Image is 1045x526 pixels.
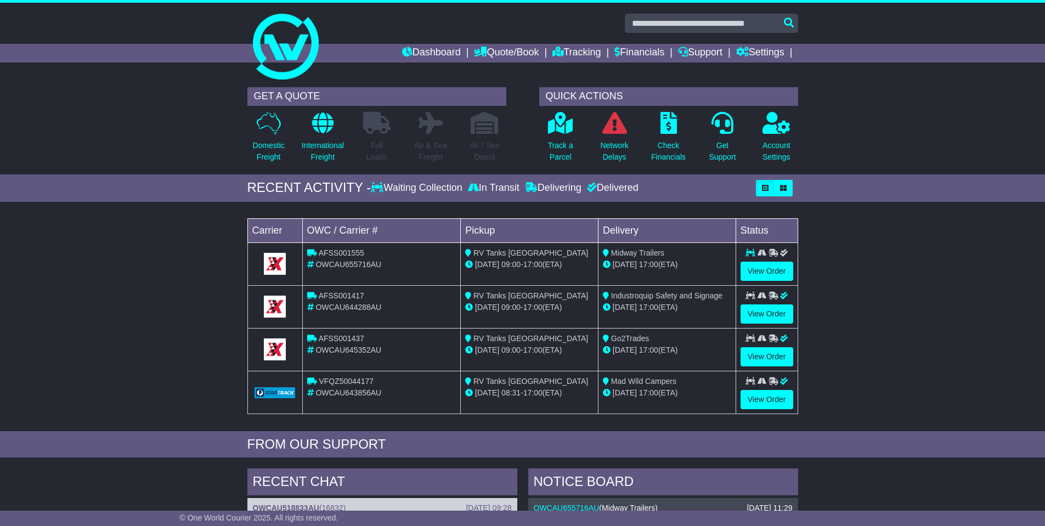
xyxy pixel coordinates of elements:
[548,140,573,163] p: Track a Parcel
[501,303,521,312] span: 09:00
[465,259,594,270] div: - (ETA)
[252,140,284,163] p: Domestic Freight
[539,87,798,106] div: QUICK ACTIONS
[613,346,637,354] span: [DATE]
[614,44,664,63] a: Financials
[603,302,731,313] div: (ETA)
[639,346,658,354] span: 17:00
[315,346,381,354] span: OWCAU645352AU
[603,387,731,399] div: (ETA)
[741,347,793,366] a: View Order
[523,303,543,312] span: 17:00
[600,140,628,163] p: Network Delays
[611,377,676,386] span: Mad Wild Campers
[534,504,793,513] div: ( )
[302,218,461,242] td: OWC / Carrier #
[613,388,637,397] span: [DATE]
[611,334,649,343] span: Go2Trades
[762,140,790,163] p: Account Settings
[247,218,302,242] td: Carrier
[264,296,286,318] img: GetCarrierServiceLogo
[180,513,338,522] span: © One World Courier 2025. All rights reserved.
[708,111,736,169] a: GetSupport
[255,387,296,398] img: GetCarrierServiceLogo
[639,260,658,269] span: 17:00
[639,303,658,312] span: 17:00
[475,346,499,354] span: [DATE]
[747,504,792,513] div: [DATE] 11:29
[474,44,539,63] a: Quote/Book
[363,140,391,163] p: Full Loads
[247,180,371,196] div: RECENT ACTIVITY -
[302,140,344,163] p: International Freight
[264,253,286,275] img: GetCarrierServiceLogo
[651,140,686,163] p: Check Financials
[523,388,543,397] span: 17:00
[470,140,500,163] p: Air / Sea Depot
[475,303,499,312] span: [DATE]
[639,388,658,397] span: 17:00
[315,388,381,397] span: OWCAU643856AU
[402,44,461,63] a: Dashboard
[584,182,639,194] div: Delivered
[315,303,381,312] span: OWCAU644288AU
[301,111,344,169] a: InternationalFreight
[522,182,584,194] div: Delivering
[473,377,588,386] span: RV Tanks [GEOGRAPHIC_DATA]
[501,346,521,354] span: 09:00
[600,111,629,169] a: NetworkDelays
[252,111,285,169] a: DomesticFreight
[741,304,793,324] a: View Order
[528,468,798,498] div: NOTICE BOARD
[613,260,637,269] span: [DATE]
[736,218,798,242] td: Status
[247,437,798,453] div: FROM OUR SUPPORT
[473,291,588,300] span: RV Tanks [GEOGRAPHIC_DATA]
[501,388,521,397] span: 08:31
[473,334,588,343] span: RV Tanks [GEOGRAPHIC_DATA]
[465,387,594,399] div: - (ETA)
[611,248,664,257] span: Midway Trailers
[741,262,793,281] a: View Order
[466,504,511,513] div: [DATE] 09:28
[415,140,447,163] p: Air & Sea Freight
[315,260,381,269] span: OWCAU655716AU
[741,390,793,409] a: View Order
[534,504,600,512] a: OWCAU655716AU
[651,111,686,169] a: CheckFinancials
[547,111,574,169] a: Track aParcel
[247,468,517,498] div: RECENT CHAT
[319,334,364,343] span: AFSS001437
[461,218,598,242] td: Pickup
[552,44,601,63] a: Tracking
[501,260,521,269] span: 09:00
[603,259,731,270] div: (ETA)
[523,260,543,269] span: 17:00
[253,504,319,512] a: OWCAU518833AU
[613,303,637,312] span: [DATE]
[603,344,731,356] div: (ETA)
[319,291,364,300] span: AFSS001417
[611,291,722,300] span: Industroquip Safety and Signage
[465,182,522,194] div: In Transit
[264,338,286,360] img: GetCarrierServiceLogo
[319,377,374,386] span: VFQZ50044177
[598,218,736,242] td: Delivery
[736,44,784,63] a: Settings
[247,87,506,106] div: GET A QUOTE
[762,111,791,169] a: AccountSettings
[253,504,512,513] div: ( )
[523,346,543,354] span: 17:00
[319,248,364,257] span: AFSS001555
[475,260,499,269] span: [DATE]
[475,388,499,397] span: [DATE]
[602,504,655,512] span: Midway Trailers
[322,504,343,512] span: 16832
[709,140,736,163] p: Get Support
[678,44,722,63] a: Support
[473,248,588,257] span: RV Tanks [GEOGRAPHIC_DATA]
[465,302,594,313] div: - (ETA)
[465,344,594,356] div: - (ETA)
[371,182,465,194] div: Waiting Collection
